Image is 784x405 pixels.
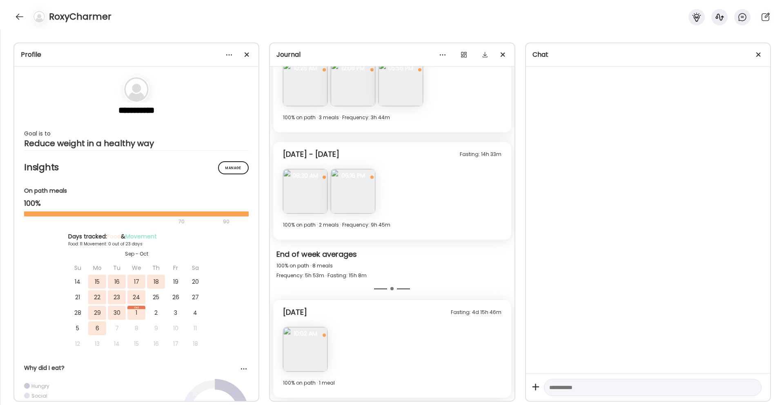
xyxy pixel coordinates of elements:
[218,161,249,174] div: Manage
[88,290,106,304] div: 22
[33,11,45,22] img: bg-avatar-default.svg
[24,217,220,227] div: 70
[379,65,423,72] span: 05:56 PM
[127,275,145,289] div: 17
[283,62,327,106] img: images%2FRLcSfFjiTGcBNJ4LmZaqtZDgsf33%2F6HEDZ4WPLu3Nf5v33wOv%2FfwDZCxLMx09AJ93HPmCV_240
[24,187,249,195] div: On path meals
[88,261,106,275] div: Mo
[24,161,249,174] h2: Insights
[331,65,375,72] span: 12:08 PM
[127,321,145,335] div: 8
[186,337,204,351] div: 18
[108,261,126,275] div: Tu
[283,378,501,388] div: 100% on path · 1 meal
[88,306,106,320] div: 29
[127,261,145,275] div: We
[147,261,165,275] div: Th
[127,337,145,351] div: 15
[147,290,165,304] div: 25
[147,337,165,351] div: 16
[124,77,149,102] img: bg-avatar-default.svg
[127,306,145,309] div: Oct
[125,232,157,240] span: Movement
[69,306,87,320] div: 28
[69,337,87,351] div: 12
[88,321,106,335] div: 6
[167,337,185,351] div: 17
[147,275,165,289] div: 18
[69,275,87,289] div: 14
[167,290,185,304] div: 26
[283,307,307,317] div: [DATE]
[451,307,501,317] div: Fasting: 4d 15h 46m
[69,321,87,335] div: 5
[186,261,204,275] div: Sa
[283,169,327,214] img: images%2FRLcSfFjiTGcBNJ4LmZaqtZDgsf33%2FynW7XZYXARbPEVI4blIW%2FR2cLQwey9DEd06VGV6sC_240
[68,241,205,247] div: Food: 11 Movement: 0 out of 23 days
[31,383,49,389] div: Hungry
[68,250,205,258] div: Sep - Oct
[108,275,126,289] div: 16
[69,290,87,304] div: 21
[460,149,501,159] div: Fasting: 14h 33m
[167,306,185,320] div: 3
[21,50,252,60] div: Profile
[186,275,204,289] div: 20
[222,217,230,227] div: 90
[167,275,185,289] div: 19
[283,220,501,230] div: 100% on path · 2 meals · Frequency: 9h 45m
[331,172,375,179] span: 06:16 PM
[107,232,121,240] span: Food
[167,261,185,275] div: Fr
[276,50,508,60] div: Journal
[331,169,375,214] img: images%2FRLcSfFjiTGcBNJ4LmZaqtZDgsf33%2Fl8Mpa5rFIaGob3zrJJuT%2FR97pqxiMo6Qch1dPfHQj_240
[283,327,327,372] img: images%2FRLcSfFjiTGcBNJ4LmZaqtZDgsf33%2F4rFc5AXQptv2QrQtruL6%2FgdVJ1aeRN9CjzyQpi5DV_240
[186,306,204,320] div: 4
[49,10,111,23] h4: RoxyCharmer
[69,261,87,275] div: Su
[88,337,106,351] div: 13
[108,290,126,304] div: 23
[167,321,185,335] div: 10
[283,65,327,72] span: 10:28 AM
[68,232,205,241] div: Days tracked: &
[24,198,249,208] div: 100%
[108,321,126,335] div: 7
[24,364,249,372] div: Why did I eat?
[532,50,764,60] div: Chat
[127,306,145,320] div: 1
[108,337,126,351] div: 14
[88,275,106,289] div: 15
[24,129,249,138] div: Goal is to
[379,62,423,106] img: images%2FRLcSfFjiTGcBNJ4LmZaqtZDgsf33%2FEW5KTBQrxDTE9tNJjPRt%2Fqx3zI9QMuu55HQJQ8nY9_240
[127,290,145,304] div: 24
[276,249,508,261] div: End of week averages
[147,321,165,335] div: 9
[24,138,249,148] div: Reduce weight in a healthy way
[331,62,375,106] img: images%2FRLcSfFjiTGcBNJ4LmZaqtZDgsf33%2FxmQ0kP4MZYMWoebK0Zl3%2FfEjssBGP3UcifJtbjlXr_240
[276,261,508,280] div: 100% on path · 8 meals Frequency: 5h 53m · Fasting: 15h 8m
[283,330,327,337] span: 10:02 AM
[283,149,339,159] div: [DATE] - [DATE]
[31,392,47,399] div: Social
[283,113,501,122] div: 100% on path · 3 meals · Frequency: 3h 44m
[147,306,165,320] div: 2
[283,172,327,179] span: 08:30 AM
[108,306,126,320] div: 30
[186,321,204,335] div: 11
[186,290,204,304] div: 27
